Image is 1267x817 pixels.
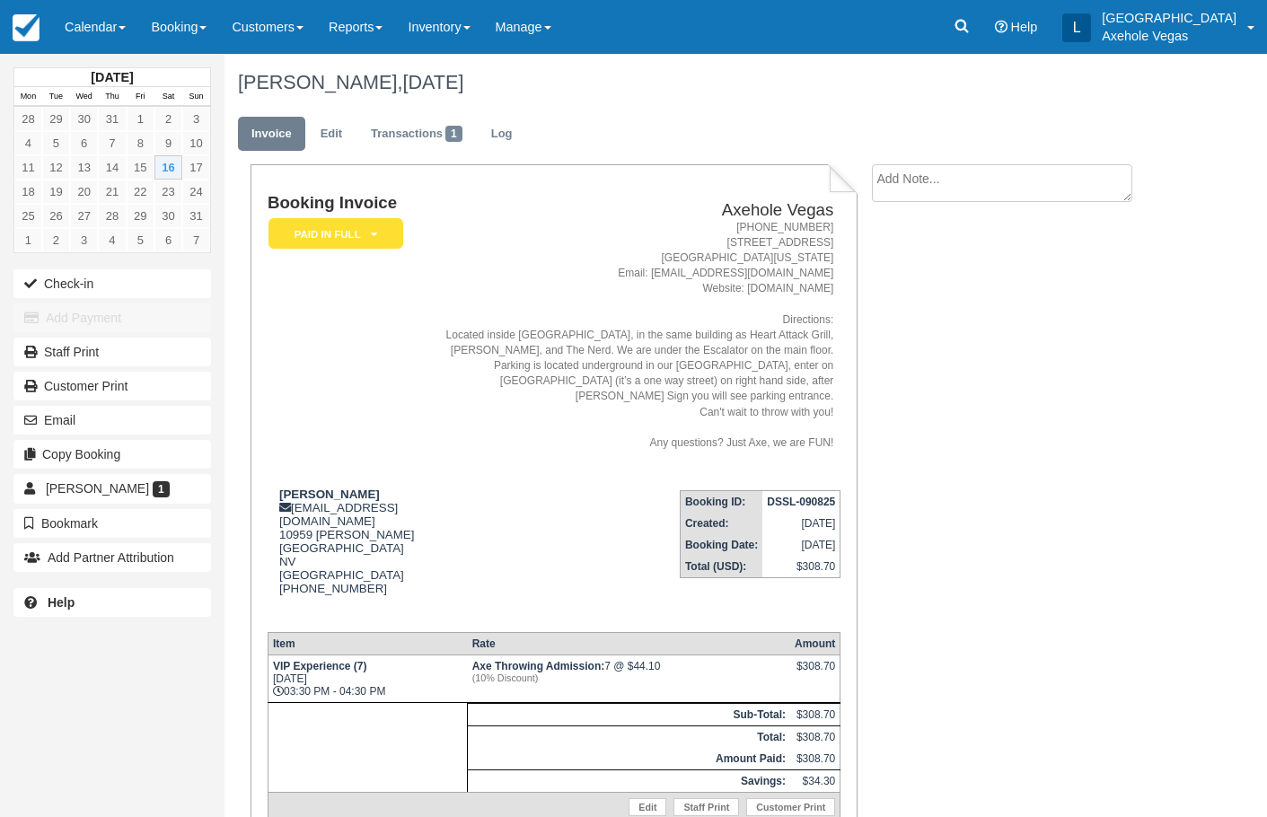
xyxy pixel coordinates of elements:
a: Log [478,117,526,152]
a: 12 [42,155,70,180]
h1: [PERSON_NAME], [238,72,1161,93]
i: Help [995,21,1007,33]
a: 3 [182,107,210,131]
a: 3 [70,228,98,252]
th: Item [268,633,467,655]
div: $308.70 [795,660,835,687]
a: 19 [42,180,70,204]
h2: Axehole Vegas [432,201,833,220]
th: Booking ID: [680,490,762,513]
th: Wed [70,87,98,107]
th: Sun [182,87,210,107]
strong: DSSL-090825 [767,496,835,508]
p: [GEOGRAPHIC_DATA] [1102,9,1236,27]
td: $308.70 [790,704,840,726]
button: Copy Booking [13,440,211,469]
a: 24 [182,180,210,204]
a: 14 [98,155,126,180]
th: Mon [14,87,42,107]
a: 13 [70,155,98,180]
div: L [1062,13,1091,42]
td: [DATE] [762,534,840,556]
a: 16 [154,155,182,180]
button: Check-in [13,269,211,298]
a: 4 [14,131,42,155]
a: 5 [127,228,154,252]
a: 29 [42,107,70,131]
a: 23 [154,180,182,204]
th: Amount Paid: [468,748,790,770]
a: Edit [307,117,356,152]
span: Help [1011,20,1038,34]
th: Tue [42,87,70,107]
a: 8 [127,131,154,155]
a: 20 [70,180,98,204]
a: 7 [182,228,210,252]
td: $308.70 [762,556,840,578]
a: 5 [42,131,70,155]
th: Rate [468,633,790,655]
th: Thu [98,87,126,107]
a: 4 [98,228,126,252]
a: 6 [70,131,98,155]
a: Paid in Full [268,217,397,250]
a: 25 [14,204,42,228]
th: Total (USD): [680,556,762,578]
a: 10 [182,131,210,155]
a: 15 [127,155,154,180]
a: 28 [98,204,126,228]
a: 18 [14,180,42,204]
a: Customer Print [13,372,211,400]
span: [DATE] [402,71,463,93]
b: Help [48,595,75,610]
p: Axehole Vegas [1102,27,1236,45]
th: Savings: [468,770,790,793]
a: Invoice [238,117,305,152]
td: $308.70 [790,726,840,749]
a: 17 [182,155,210,180]
td: [DATE] 03:30 PM - 04:30 PM [268,655,467,703]
a: 22 [127,180,154,204]
a: 29 [127,204,154,228]
strong: Axe Throwing Admission [472,660,605,672]
th: Amount [790,633,840,655]
a: 2 [154,107,182,131]
a: 28 [14,107,42,131]
button: Email [13,406,211,435]
a: 2 [42,228,70,252]
strong: [DATE] [91,70,133,84]
a: 7 [98,131,126,155]
a: 30 [154,204,182,228]
td: 7 @ $44.10 [468,655,790,703]
em: Paid in Full [268,218,403,250]
a: [PERSON_NAME] 1 [13,474,211,503]
a: 9 [154,131,182,155]
th: Sat [154,87,182,107]
a: 30 [70,107,98,131]
a: 1 [14,228,42,252]
td: $34.30 [790,770,840,793]
a: Transactions1 [357,117,476,152]
th: Created: [680,513,762,534]
td: $308.70 [790,748,840,770]
span: [PERSON_NAME] [46,481,149,496]
th: Total: [468,726,790,749]
a: Staff Print [13,338,211,366]
a: Help [13,588,211,617]
a: 27 [70,204,98,228]
em: (10% Discount) [472,672,786,683]
a: Staff Print [673,798,739,816]
th: Booking Date: [680,534,762,556]
h1: Booking Invoice [268,194,425,213]
a: 11 [14,155,42,180]
strong: [PERSON_NAME] [279,488,380,501]
a: 26 [42,204,70,228]
a: 31 [98,107,126,131]
td: [DATE] [762,513,840,534]
button: Add Payment [13,303,211,332]
a: 6 [154,228,182,252]
th: Sub-Total: [468,704,790,726]
span: 1 [445,126,462,142]
a: 31 [182,204,210,228]
th: Fri [127,87,154,107]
